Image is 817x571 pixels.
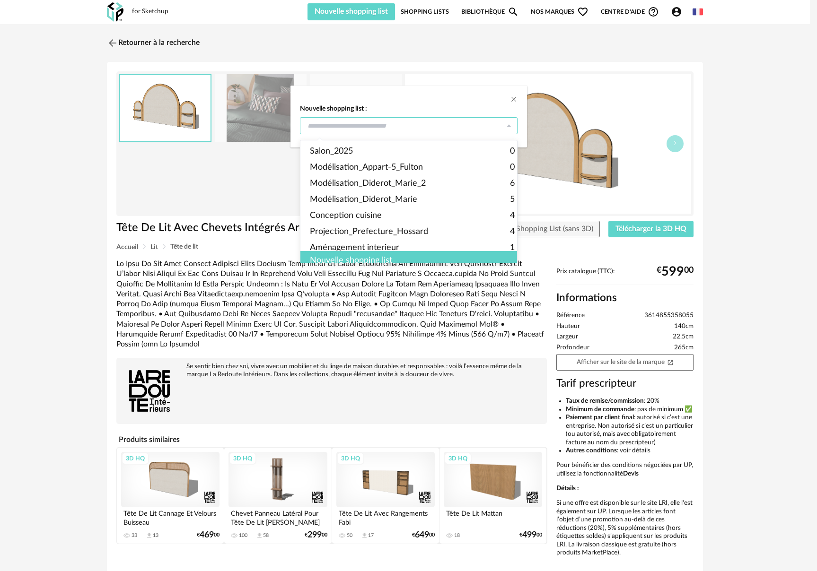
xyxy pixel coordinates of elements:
[510,95,518,105] button: Close
[510,175,515,191] span: 6
[310,175,426,191] span: Modélisation_Diderot_Marie_2
[310,143,353,159] span: Salon_2025
[300,251,524,270] div: Nouvelle shopping list
[510,240,515,256] span: 1
[510,143,515,159] span: 0
[310,191,417,208] span: Modélisation_Diderot_Marie
[310,159,423,175] span: Modélisation_Appart-5_Fulton
[310,240,399,256] span: Aménagement interieur
[290,86,527,147] div: dialog
[300,104,518,113] strong: Nouvelle shopping list :
[310,224,428,240] span: Projection_Prefecture_Hossard
[510,191,515,208] span: 5
[310,208,382,224] span: Conception cuisine
[510,224,515,240] span: 4
[510,208,515,224] span: 4
[510,159,515,175] span: 0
